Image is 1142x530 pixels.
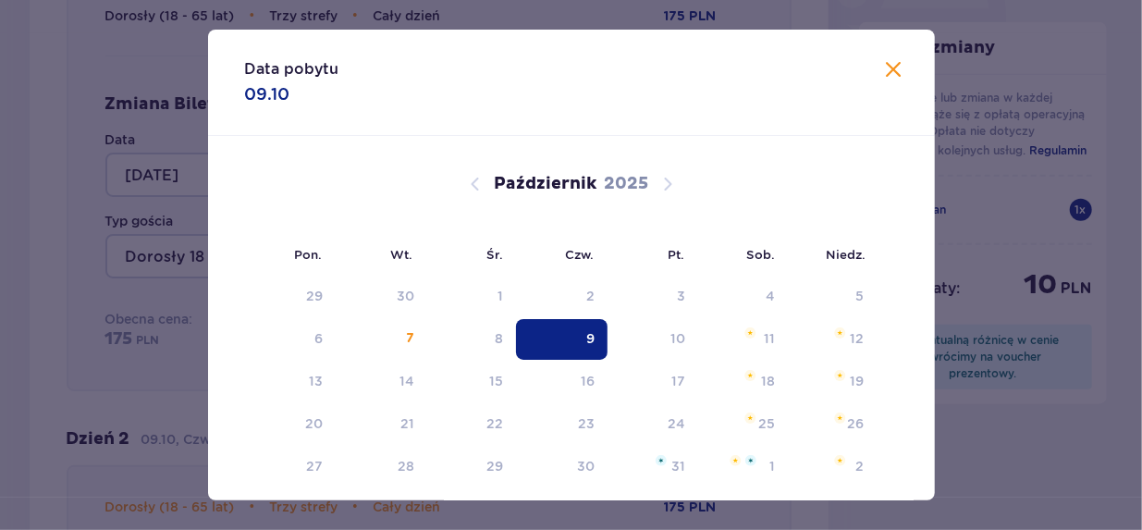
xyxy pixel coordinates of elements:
[245,404,337,445] td: Data niedostępna. poniedziałek, 20 października 2025
[464,173,486,195] button: Poprzedni miesiąc
[677,287,685,305] div: 3
[670,329,685,348] div: 10
[851,372,865,390] div: 19
[391,247,413,262] small: Wt.
[856,457,865,475] div: 2
[336,362,427,402] td: Data niedostępna. wtorek, 14 października 2025
[245,447,337,487] td: Data niedostępna. poniedziałek, 27 października 2025
[744,370,756,381] img: Pomarańczowa gwiazdka
[314,329,323,348] div: 6
[586,329,595,348] div: 9
[578,414,595,433] div: 23
[586,287,595,305] div: 2
[788,362,878,402] td: Data niedostępna. niedziela, 19 października 2025
[698,404,788,445] td: Data niedostępna. sobota, 25 października 2025
[657,173,679,195] button: Następny miesiąc
[744,413,756,424] img: Pomarańczowa gwiazdka
[883,59,905,82] button: Zamknij
[398,457,414,475] div: 28
[698,447,788,487] td: Data niedostępna. sobota, 1 listopada 2025
[497,287,503,305] div: 1
[400,414,414,433] div: 21
[788,319,878,360] td: Data niedostępna. niedziela, 12 października 2025
[766,287,775,305] div: 4
[427,277,517,317] td: Data niedostępna. środa, 1 października 2025
[309,372,323,390] div: 13
[306,287,323,305] div: 29
[745,455,756,466] img: Niebieska gwiazdka
[608,362,699,402] td: Data niedostępna. piątek, 17 października 2025
[698,319,788,360] td: Data niedostępna. sobota, 11 października 2025
[671,457,685,475] div: 31
[516,362,608,402] td: Data niedostępna. czwartek, 16 października 2025
[834,370,846,381] img: Pomarańczowa gwiazdka
[566,247,595,262] small: Czw.
[336,277,427,317] td: Data niedostępna. wtorek, 30 września 2025
[827,247,866,262] small: Niedz.
[245,319,337,360] td: Data niedostępna. poniedziałek, 6 października 2025
[608,447,699,487] td: Data niedostępna. piątek, 31 października 2025
[245,59,339,80] p: Data pobytu
[669,247,685,262] small: Pt.
[834,413,846,424] img: Pomarańczowa gwiazdka
[397,287,414,305] div: 30
[851,329,865,348] div: 12
[769,457,775,475] div: 1
[486,414,503,433] div: 22
[427,319,517,360] td: Data niedostępna. środa, 8 października 2025
[427,404,517,445] td: Data niedostępna. środa, 22 października 2025
[516,404,608,445] td: Data niedostępna. czwartek, 23 października 2025
[336,319,427,360] td: Data niedostępna. wtorek, 7 października 2025
[495,329,503,348] div: 8
[788,277,878,317] td: Data niedostępna. niedziela, 5 października 2025
[698,362,788,402] td: Data niedostępna. sobota, 18 października 2025
[608,404,699,445] td: Data niedostępna. piątek, 24 października 2025
[856,287,865,305] div: 5
[427,447,517,487] td: Data niedostępna. środa, 29 października 2025
[656,455,667,466] img: Niebieska gwiazdka
[305,414,323,433] div: 20
[516,277,608,317] td: Data niedostępna. czwartek, 2 października 2025
[834,327,846,339] img: Pomarańczowa gwiazdka
[668,414,685,433] div: 24
[336,447,427,487] td: Data niedostępna. wtorek, 28 października 2025
[489,372,503,390] div: 15
[494,173,596,195] p: Październik
[788,404,878,445] td: Data niedostępna. niedziela, 26 października 2025
[516,319,608,360] td: Data zaznaczona. czwartek, 9 października 2025
[848,414,865,433] div: 26
[399,372,414,390] div: 14
[671,372,685,390] div: 17
[608,277,699,317] td: Data niedostępna. piątek, 3 października 2025
[295,247,323,262] small: Pon.
[487,247,504,262] small: Śr.
[245,83,290,105] p: 09.10
[758,414,775,433] div: 25
[245,362,337,402] td: Data niedostępna. poniedziałek, 13 października 2025
[698,277,788,317] td: Data niedostępna. sobota, 4 października 2025
[834,455,846,466] img: Pomarańczowa gwiazdka
[245,277,337,317] td: Data niedostępna. poniedziałek, 29 września 2025
[336,404,427,445] td: Data niedostępna. wtorek, 21 października 2025
[788,447,878,487] td: Data niedostępna. niedziela, 2 listopada 2025
[604,173,648,195] p: 2025
[486,457,503,475] div: 29
[730,455,742,466] img: Pomarańczowa gwiazdka
[577,457,595,475] div: 30
[581,372,595,390] div: 16
[747,247,776,262] small: Sob.
[406,329,414,348] div: 7
[761,372,775,390] div: 18
[608,319,699,360] td: Data niedostępna. piątek, 10 października 2025
[306,457,323,475] div: 27
[744,327,756,339] img: Pomarańczowa gwiazdka
[427,362,517,402] td: Data niedostępna. środa, 15 października 2025
[516,447,608,487] td: Data niedostępna. czwartek, 30 października 2025
[764,329,775,348] div: 11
